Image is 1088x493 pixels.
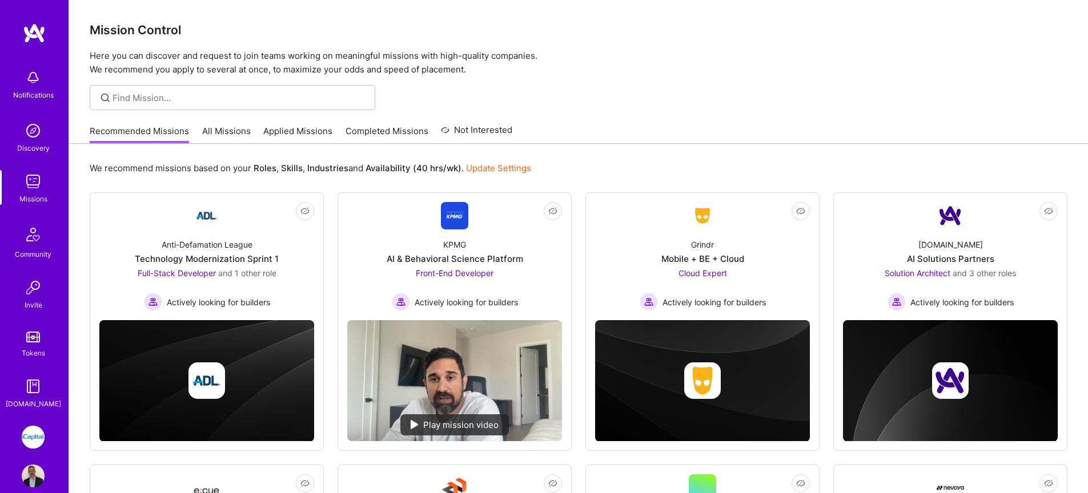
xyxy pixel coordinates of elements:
span: Actively looking for builders [663,296,766,308]
i: icon EyeClosed [1044,207,1053,216]
img: bell [22,66,45,89]
a: Recommended Missions [90,125,189,144]
img: teamwork [22,170,45,193]
div: KPMG [443,239,466,250]
img: Actively looking for builders [392,293,410,311]
i: icon SearchGrey [99,91,112,104]
span: Actively looking for builders [415,296,518,308]
div: Technology Modernization Sprint 1 [135,253,279,265]
img: Community [19,221,47,248]
div: Grindr [691,239,714,250]
a: Company LogoKPMGAI & Behavioral Science PlatformFront-End Developer Actively looking for builders... [347,202,562,311]
img: User Avatar [22,464,45,487]
img: iCapital: Building an Alternative Investment Marketplace [22,426,45,448]
i: icon EyeClosed [300,207,310,216]
a: Not Interested [441,123,512,144]
div: Anti-Defamation League [162,239,252,250]
span: Solution Architect [885,268,950,278]
a: Company LogoGrindrMobile + BE + CloudCloud Expert Actively looking for buildersActively looking f... [595,202,810,311]
span: and 3 other roles [953,268,1016,278]
b: Industries [307,163,348,173]
i: icon EyeClosed [300,479,310,488]
a: User Avatar [19,464,47,487]
span: Cloud Expert [679,268,727,278]
div: AI & Behavioral Science Platform [387,253,523,265]
p: We recommend missions based on your , , and . [90,162,531,174]
img: guide book [22,375,45,398]
a: iCapital: Building an Alternative Investment Marketplace [19,426,47,448]
img: Company Logo [441,202,468,229]
div: Discovery [17,142,50,154]
img: cover [843,320,1058,442]
img: discovery [22,119,45,142]
img: Actively looking for builders [640,293,658,311]
img: Company Logo [193,202,220,229]
div: [DOMAIN_NAME] [918,239,983,250]
p: Here you can discover and request to join teams working on meaningful missions with high-quality ... [90,49,1067,76]
span: Actively looking for builders [910,296,1014,308]
img: No Mission [347,320,562,441]
span: Actively looking for builders [167,296,270,308]
img: cover [595,320,810,442]
h3: Mission Control [90,23,1067,37]
div: Mobile + BE + Cloud [661,253,744,265]
div: AI Solutions Partners [907,253,994,265]
a: Company Logo[DOMAIN_NAME]AI Solutions PartnersSolution Architect and 3 other rolesActively lookin... [843,202,1058,311]
div: Notifications [13,89,54,101]
span: and 1 other role [218,268,276,278]
i: icon EyeClosed [548,479,557,488]
i: icon EyeClosed [796,479,805,488]
b: Roles [254,163,276,173]
i: icon EyeClosed [548,207,557,216]
a: Company LogoAnti-Defamation LeagueTechnology Modernization Sprint 1Full-Stack Developer and 1 oth... [99,202,314,311]
img: Actively looking for builders [144,293,162,311]
img: cover [99,320,314,442]
b: Availability (40 hrs/wk) [366,163,461,173]
a: Completed Missions [346,125,428,144]
div: Play mission video [400,414,509,435]
img: Company logo [188,362,225,399]
div: Tokens [22,347,45,359]
img: Actively looking for builders [888,293,906,311]
img: Company Logo [689,205,716,226]
div: Invite [25,299,42,311]
a: Applied Missions [263,125,332,144]
input: Find Mission... [113,92,367,104]
img: logo [23,23,46,43]
b: Skills [281,163,303,173]
img: Invite [22,276,45,299]
img: Company logo [932,362,969,399]
a: Update Settings [466,163,531,173]
img: Company Logo [937,202,964,229]
span: Front-End Developer [416,268,493,278]
img: Company Logo [937,486,964,490]
img: Company logo [684,362,721,399]
div: Community [15,248,51,260]
div: [DOMAIN_NAME] [6,398,61,410]
div: Missions [19,193,47,205]
img: play [411,420,419,429]
span: Full-Stack Developer [138,268,216,278]
img: tokens [26,332,40,342]
i: icon EyeClosed [1044,479,1053,488]
a: All Missions [202,125,251,144]
i: icon EyeClosed [796,207,805,216]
